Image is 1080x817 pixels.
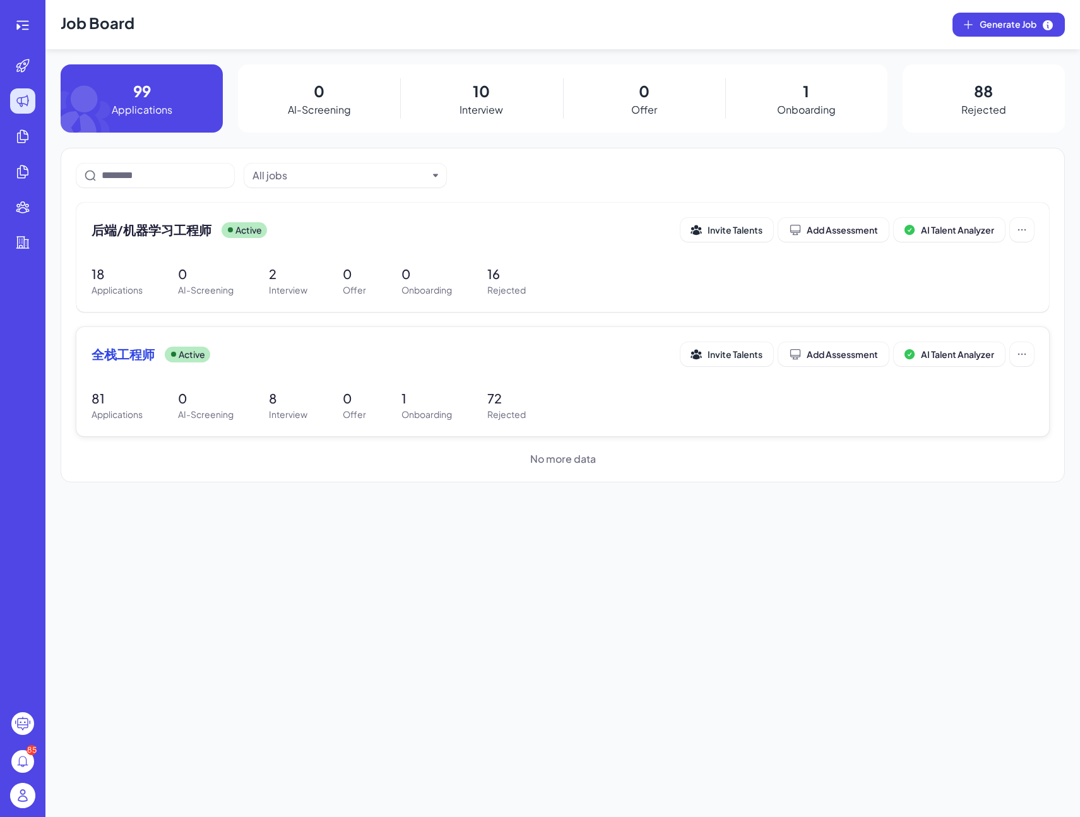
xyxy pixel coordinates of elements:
p: 1 [803,80,809,102]
img: user_logo.png [10,783,35,808]
span: AI Talent Analyzer [921,349,994,360]
p: Active [235,224,262,237]
span: Invite Talents [708,224,763,236]
p: 18 [92,265,143,283]
button: Generate Job [952,13,1065,37]
p: 0 [314,80,324,102]
p: 88 [974,80,993,102]
p: 81 [92,389,143,408]
p: 99 [133,80,151,102]
p: 0 [639,80,650,102]
p: 10 [473,80,490,102]
p: AI-Screening [288,102,351,117]
p: Offer [343,408,366,421]
p: Applications [92,408,143,421]
div: All jobs [252,168,287,183]
p: Offer [631,102,657,117]
p: 16 [487,265,526,283]
p: Active [179,348,205,361]
p: Onboarding [401,408,452,421]
p: Interview [269,408,307,421]
p: Interview [460,102,503,117]
p: 0 [343,389,366,408]
span: 后端/机器学习工程师 [92,221,211,239]
span: AI Talent Analyzer [921,224,994,236]
p: 0 [401,265,452,283]
p: AI-Screening [178,408,234,421]
p: 72 [487,389,526,408]
p: Applications [112,102,172,117]
p: 1 [401,389,452,408]
p: Onboarding [401,283,452,297]
p: Interview [269,283,307,297]
p: Rejected [961,102,1006,117]
span: Generate Job [980,18,1054,32]
p: Rejected [487,283,526,297]
button: All jobs [252,168,428,183]
p: Applications [92,283,143,297]
button: Invite Talents [680,218,773,242]
button: AI Talent Analyzer [894,218,1005,242]
div: Add Assessment [789,224,878,236]
button: AI Talent Analyzer [894,342,1005,366]
p: Rejected [487,408,526,421]
p: Offer [343,283,366,297]
button: Add Assessment [778,342,889,366]
div: 85 [27,745,37,755]
p: Onboarding [777,102,836,117]
button: Invite Talents [680,342,773,366]
p: 0 [343,265,366,283]
span: Invite Talents [708,349,763,360]
span: 全栈工程师 [92,345,155,363]
button: Add Assessment [778,218,889,242]
p: 8 [269,389,307,408]
p: 0 [178,389,234,408]
div: Add Assessment [789,348,878,361]
p: 2 [269,265,307,283]
p: 0 [178,265,234,283]
p: AI-Screening [178,283,234,297]
span: No more data [530,451,596,467]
